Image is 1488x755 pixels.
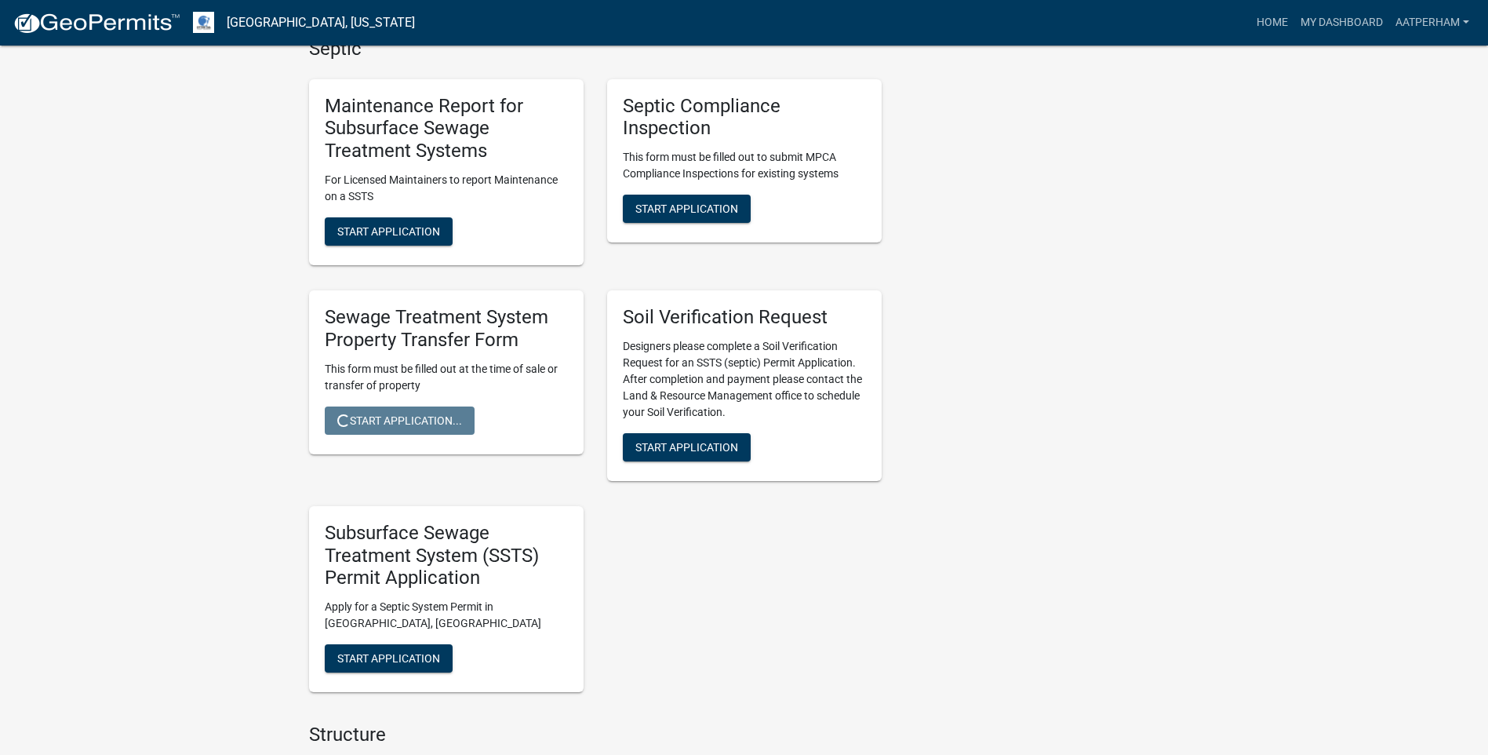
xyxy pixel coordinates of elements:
a: Home [1250,8,1294,38]
p: For Licensed Maintainers to report Maintenance on a SSTS [325,172,568,205]
h5: Septic Compliance Inspection [623,95,866,140]
img: Otter Tail County, Minnesota [193,12,214,33]
h4: Septic [309,38,882,60]
p: This form must be filled out to submit MPCA Compliance Inspections for existing systems [623,149,866,182]
button: Start Application... [325,407,475,435]
h4: Structure [309,724,882,746]
button: Start Application [325,217,453,246]
h5: Soil Verification Request [623,306,866,329]
button: Start Application [623,433,751,461]
span: Start Application [337,652,440,665]
a: AATPerham [1389,8,1475,38]
span: Start Application [337,225,440,238]
h5: Subsurface Sewage Treatment System (SSTS) Permit Application [325,522,568,589]
button: Start Application [325,644,453,673]
p: Designers please complete a Soil Verification Request for an SSTS (septic) Permit Application. Af... [623,338,866,421]
h5: Sewage Treatment System Property Transfer Form [325,306,568,352]
span: Start Application [635,202,738,215]
p: Apply for a Septic System Permit in [GEOGRAPHIC_DATA], [GEOGRAPHIC_DATA] [325,599,568,632]
a: My Dashboard [1294,8,1389,38]
span: Start Application... [337,414,462,426]
button: Start Application [623,195,751,223]
p: This form must be filled out at the time of sale or transfer of property [325,361,568,394]
a: [GEOGRAPHIC_DATA], [US_STATE] [227,9,415,36]
h5: Maintenance Report for Subsurface Sewage Treatment Systems [325,95,568,162]
span: Start Application [635,440,738,453]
